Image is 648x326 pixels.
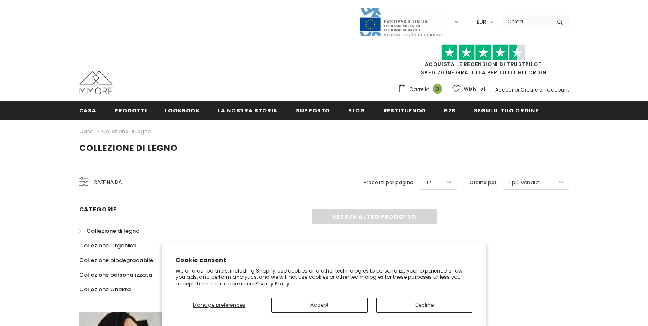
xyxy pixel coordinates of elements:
a: Wish List [452,82,485,97]
a: Acquista le recensioni di TrustPilot [425,61,542,68]
span: 12 [426,178,431,187]
a: B2B [444,101,456,120]
span: Collezione di legno [79,142,178,154]
span: Collezione Organika [79,242,136,250]
a: Collezione biodegradabile [79,253,153,267]
a: Javni Razpis [359,18,443,25]
span: supporto [296,107,330,115]
span: I più venduti [509,178,540,187]
span: B2B [444,107,456,115]
span: Carrello [409,85,429,94]
a: Creare un account [521,86,569,93]
a: Collezione di legno [79,224,139,238]
p: We and our partners, including Shopify, use cookies and other technologies to personalize your ex... [176,267,473,287]
span: EUR [476,18,486,26]
button: Accept [271,298,368,313]
img: Casi MMORE [79,71,113,94]
button: Manage preferences [176,298,263,313]
input: Search Site [502,15,550,28]
span: Collezione Chakra [79,285,131,293]
img: Fidati di Pilot Stars [441,44,525,61]
a: Prodotti [114,101,147,120]
a: Collezione Chakra [79,282,131,297]
a: Casa [79,127,94,137]
label: Prodotti per pagina [364,178,413,187]
a: Collezione Organika [79,238,136,253]
span: Collezione personalizzata [79,271,152,279]
a: Privacy Policy [255,280,289,287]
a: Segui il tuo ordine [474,101,538,120]
span: or [514,86,519,93]
span: Collezione biodegradabile [79,256,153,264]
a: Collezione di legno [102,128,151,135]
span: La nostra storia [218,107,278,115]
span: Raffina da [94,178,122,187]
span: Casa [79,107,97,115]
span: Restituendo [383,107,426,115]
a: supporto [296,101,330,120]
span: Manage preferences [193,301,245,308]
a: Blog [348,101,365,120]
span: Prodotti [114,107,147,115]
span: Collezione di legno [86,227,139,235]
a: Lookbook [165,101,199,120]
a: Casa [79,101,97,120]
a: Accedi [495,86,513,93]
span: 0 [433,84,442,94]
a: La nostra storia [218,101,278,120]
img: Javni Razpis [359,7,443,37]
label: Ordina per [470,178,496,187]
span: SPEDIZIONE GRATUITA PER TUTTI GLI ORDINI [398,48,569,76]
h2: Cookie consent [176,256,473,265]
span: Blog [348,107,365,115]
a: Carrello 0 [398,83,447,96]
span: Lookbook [165,107,199,115]
span: Categorie [79,205,117,214]
span: Wish List [464,85,485,94]
a: Restituendo [383,101,426,120]
a: Collezione personalizzata [79,267,152,282]
span: Segui il tuo ordine [474,107,538,115]
button: Decline [376,298,472,313]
